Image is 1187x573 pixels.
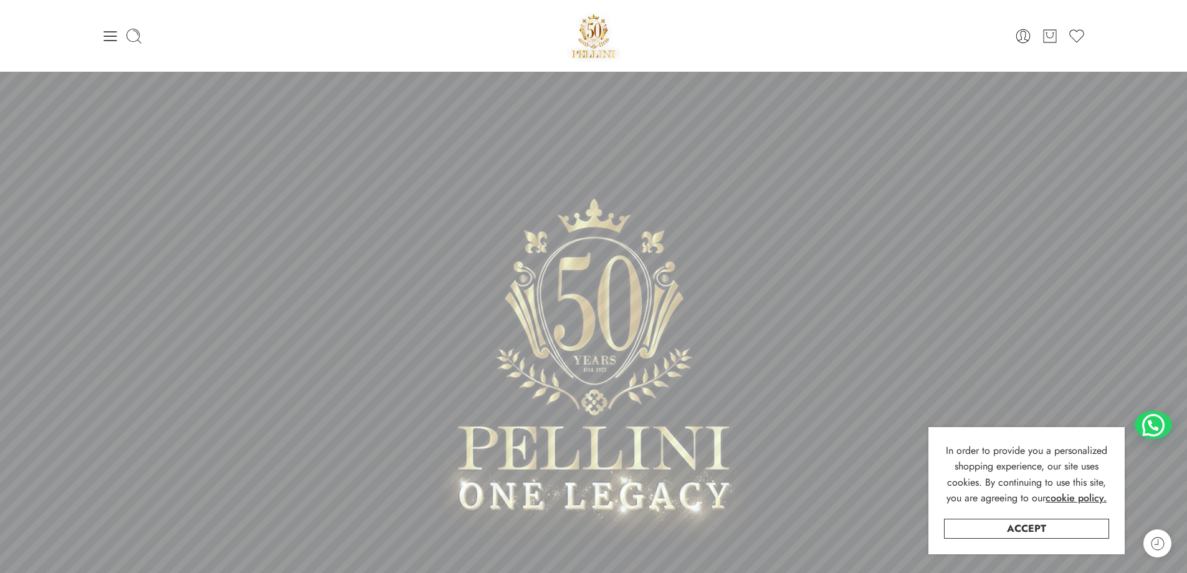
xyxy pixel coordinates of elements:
[1068,27,1085,45] a: Wishlist
[567,9,621,62] a: Pellini -
[567,9,621,62] img: Pellini
[944,519,1109,539] a: Accept
[1014,27,1032,45] a: Login / Register
[1041,27,1059,45] a: Cart
[1046,490,1107,506] a: cookie policy.
[946,443,1107,506] span: In order to provide you a personalized shopping experience, our site uses cookies. By continuing ...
